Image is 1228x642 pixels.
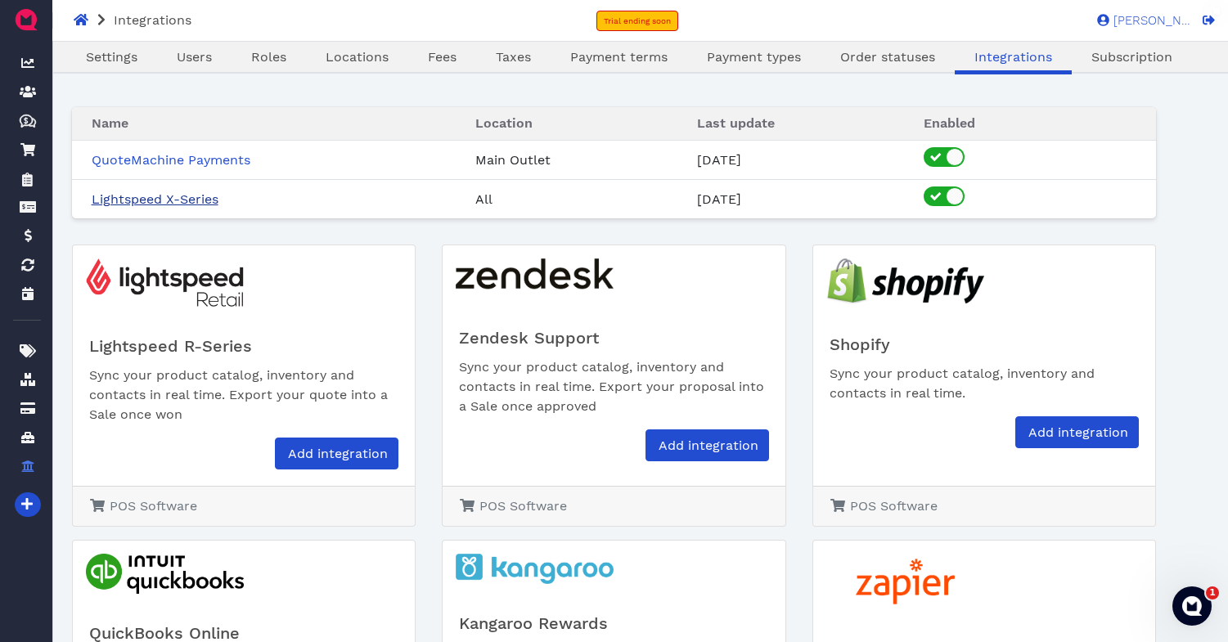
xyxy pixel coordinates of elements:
a: Users [157,47,232,67]
h5: Zendesk Support [459,328,769,348]
h5: Lightspeed R-Series [89,336,399,356]
span: Trial ending soon [604,16,671,25]
span: Payment terms [570,49,668,65]
td: Main Outlet [456,141,677,180]
iframe: Intercom live chat [1172,586,1212,626]
span: Add integration [1026,424,1128,440]
span: Roles [251,49,286,65]
span: Add integration [286,446,388,461]
a: Trial ending soon [596,11,678,31]
span: Enabled [924,115,975,131]
span: Add integration [656,438,758,453]
a: Settings [66,47,157,67]
a: Integrations [955,47,1072,67]
span: [DATE] [697,152,741,168]
span: Shopify [830,334,890,354]
span: Sync your product catalog, inventory and contacts in real time. Export your proposal into a Sale ... [459,359,764,414]
span: Locations [326,49,389,65]
a: QuoteMachine Payments [92,152,250,168]
span: Users [177,49,212,65]
a: Order statuses [821,47,955,67]
img: quickbooks_logo.png [73,541,244,607]
span: POS Software [850,498,938,514]
span: Settings [86,49,137,65]
span: Sync your product catalog, inventory and contacts in real time. Export your quote into a Sale onc... [89,367,388,422]
a: Taxes [476,47,551,67]
span: [DATE] [697,191,741,207]
a: [PERSON_NAME] [1089,12,1191,27]
span: Payment types [707,49,801,65]
a: Add integration [1015,416,1139,448]
span: POS Software [110,498,197,514]
span: Kangaroo Rewards [459,613,608,633]
tspan: $ [24,116,29,124]
span: Order statuses [840,49,935,65]
a: Add integration [645,429,769,461]
img: lightspeed_retail_logo.png [73,245,244,320]
span: Taxes [496,49,531,65]
img: shopify_logo.png [813,245,984,318]
img: kangaroo_logo.png [443,541,614,598]
a: Lightspeed X-Series [92,191,218,207]
span: Sync your product catalog, inventory and contacts in real time. [830,366,1095,401]
span: POS Software [479,498,567,514]
span: 1 [1206,586,1219,599]
a: Subscription [1072,47,1192,67]
span: Subscription [1091,49,1172,65]
span: [PERSON_NAME] [1109,15,1191,27]
a: Locations [306,47,408,67]
span: Fees [428,49,457,65]
span: All [475,191,493,207]
span: Location [475,115,533,131]
img: zapier_logo.png [813,541,984,622]
img: QuoteM_icon_flat.png [13,7,39,33]
span: Integrations [114,12,191,28]
a: Add integration [275,438,398,469]
span: Integrations [974,49,1052,65]
a: Fees [408,47,476,67]
img: zendesk_support_logo.png [443,245,614,312]
a: Payment terms [551,47,687,67]
span: Last update [697,115,775,131]
span: Name [92,115,128,131]
a: Payment types [687,47,821,67]
a: Roles [232,47,306,67]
